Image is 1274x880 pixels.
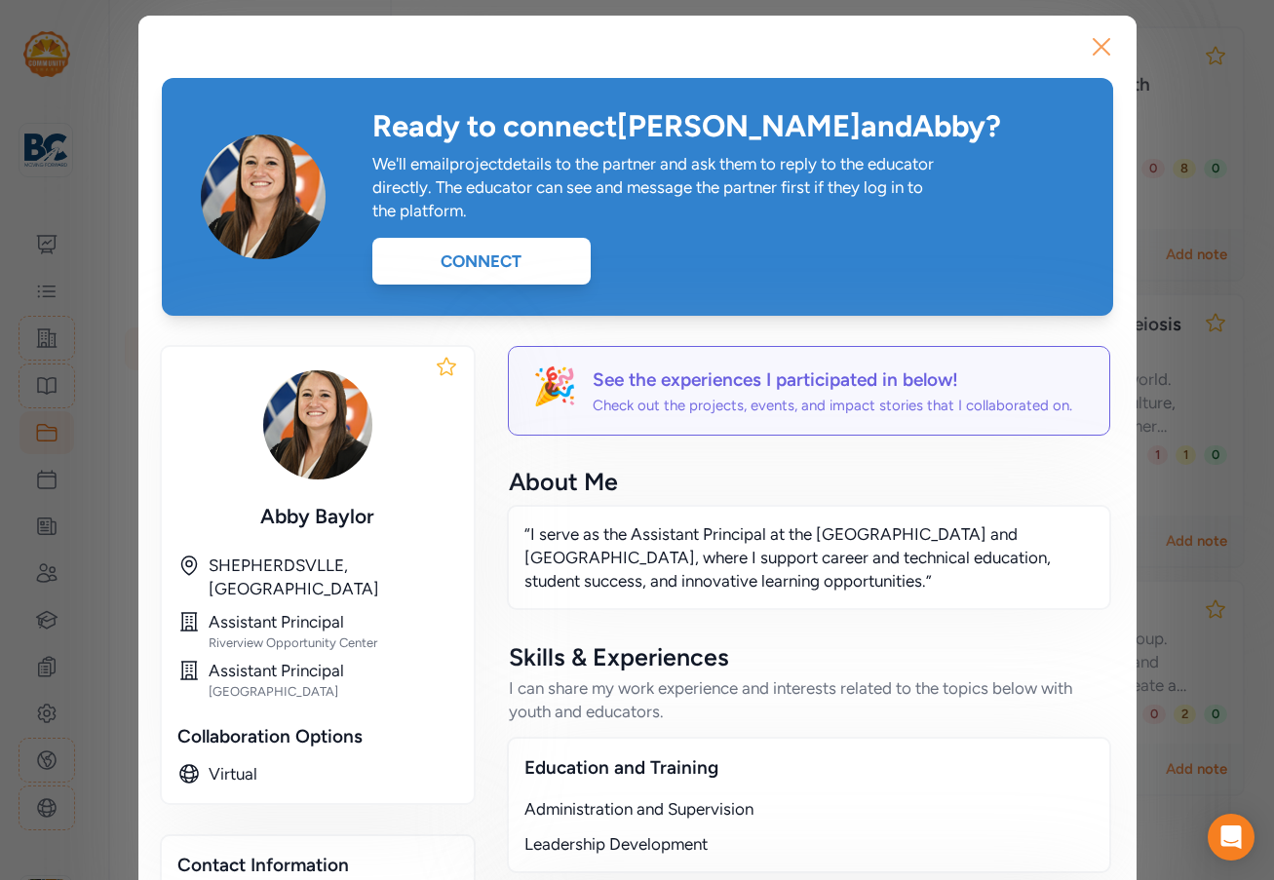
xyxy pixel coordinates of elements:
[372,152,934,222] div: We'll email project details to the partner and ask them to reply to the educator directly. The ed...
[193,127,333,267] img: pwSvScQfRby5QJ6NOGK4
[209,635,458,651] div: Riverview Opportunity Center
[209,684,458,700] div: [GEOGRAPHIC_DATA]
[177,723,458,750] div: Collaboration Options
[524,754,1094,782] div: Education and Training
[532,366,577,415] div: 🎉
[509,466,1109,497] div: About Me
[1208,814,1255,861] div: Open Intercom Messenger
[593,396,1072,415] div: Check out the projects, events, and impact stories that I collaborated on.
[209,659,458,682] div: Assistant Principal
[177,852,458,879] div: Contact Information
[177,503,458,530] div: Abby Baylor
[524,832,1094,856] div: Leadership Development
[524,797,1094,821] div: Administration and Supervision
[255,363,380,487] img: pwSvScQfRby5QJ6NOGK4
[593,366,1072,394] div: See the experiences I participated in below!
[524,522,1094,593] p: “I serve as the Assistant Principal at the [GEOGRAPHIC_DATA] and [GEOGRAPHIC_DATA], where I suppo...
[509,676,1109,723] div: I can share my work experience and interests related to the topics below with youth and educators.
[509,641,1109,672] div: Skills & Experiences
[209,762,458,785] div: Virtual
[209,554,458,600] div: SHEPHERDSVLLE, [GEOGRAPHIC_DATA]
[372,238,591,285] div: Connect
[209,610,458,633] div: Assistant Principal
[372,109,1082,144] div: Ready to connect [PERSON_NAME] and Abby ?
